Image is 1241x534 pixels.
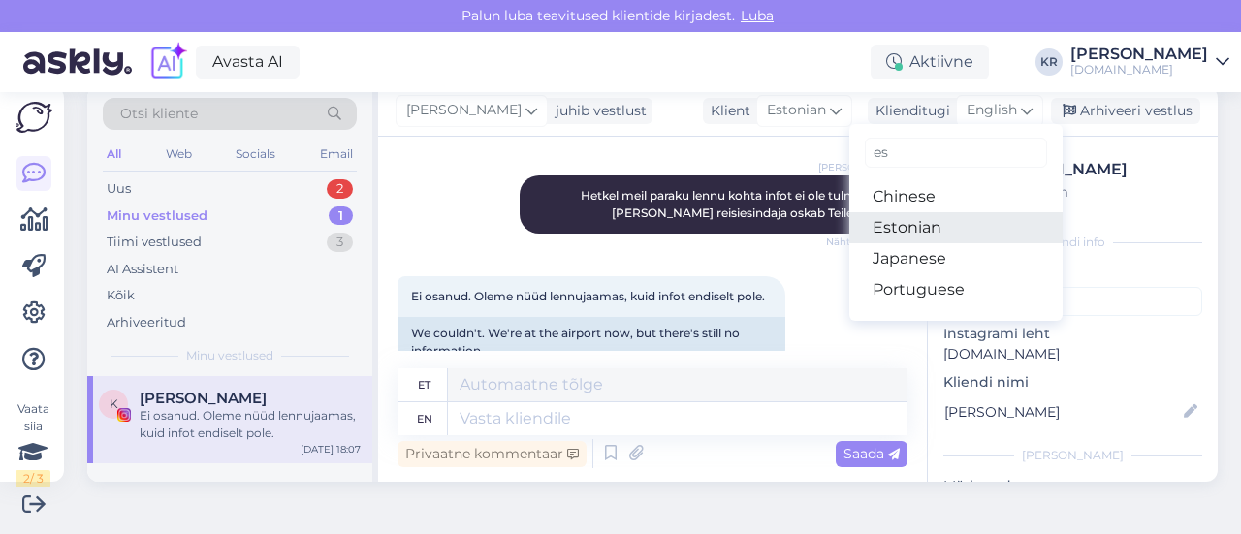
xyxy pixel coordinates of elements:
[417,402,432,435] div: en
[162,141,196,167] div: Web
[967,100,1017,121] span: English
[140,390,267,407] span: Kaisa Ristikivi
[871,45,989,79] div: Aktiivne
[327,179,353,199] div: 2
[849,212,1063,243] a: Estonian
[818,160,902,174] span: [PERSON_NAME]
[232,141,279,167] div: Socials
[196,46,300,79] a: Avasta AI
[103,141,125,167] div: All
[944,401,1180,423] input: Lisa nimi
[107,179,131,199] div: Uus
[767,100,826,121] span: Estonian
[329,206,353,226] div: 1
[140,407,361,442] div: Ei osanud. Oleme nüüd lennujaamas, kuid infot endiselt pole.
[849,243,1063,274] a: Japanese
[990,158,1196,181] div: [PERSON_NAME]
[703,101,750,121] div: Klient
[865,138,1047,168] input: Kirjuta, millist tag'i otsid
[943,234,1202,251] div: Kliendi info
[943,344,1202,364] p: [DOMAIN_NAME]
[849,181,1063,212] a: Chinese
[943,476,1202,496] p: Märkmed
[943,287,1202,316] input: Lisa tag
[849,274,1063,305] a: Portuguese
[398,317,785,367] div: We couldn't. We're at the airport now, but there's still no information.
[943,263,1202,283] p: Kliendi tag'id
[990,181,1196,203] div: # bodkujvm
[1035,48,1063,76] div: KR
[1070,47,1208,62] div: [PERSON_NAME]
[548,101,647,121] div: juhib vestlust
[107,206,207,226] div: Minu vestlused
[1070,47,1229,78] a: [PERSON_NAME][DOMAIN_NAME]
[826,235,902,249] span: Nähtud ✓ 16:45
[868,101,950,121] div: Klienditugi
[411,289,765,303] span: Ei osanud. Oleme nüüd lennujaamas, kuid infot endiselt pole.
[107,260,178,279] div: AI Assistent
[107,313,186,332] div: Arhiveeritud
[398,441,587,467] div: Privaatne kommentaar
[735,7,780,24] span: Luba
[16,400,50,487] div: Vaata siia
[110,396,118,411] span: K
[1070,62,1208,78] div: [DOMAIN_NAME]
[120,104,198,124] span: Otsi kliente
[301,442,361,456] div: [DATE] 18:07
[943,447,1202,464] div: [PERSON_NAME]
[1051,98,1200,124] div: Arhiveeri vestlus
[186,347,273,364] span: Minu vestlused
[316,141,357,167] div: Email
[327,233,353,252] div: 3
[107,233,202,252] div: Tiimi vestlused
[147,42,188,82] img: explore-ai
[581,188,897,220] span: Hetkel meil paraku lennu kohta infot ei ole tulnud. Kas [PERSON_NAME] reisiesindaja oskab Teile ö...
[107,286,135,305] div: Kõik
[16,470,50,487] div: 2 / 3
[16,102,52,133] img: Askly Logo
[418,368,430,401] div: et
[843,445,900,462] span: Saada
[406,100,522,121] span: [PERSON_NAME]
[943,324,1202,344] p: Instagrami leht
[943,372,1202,393] p: Kliendi nimi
